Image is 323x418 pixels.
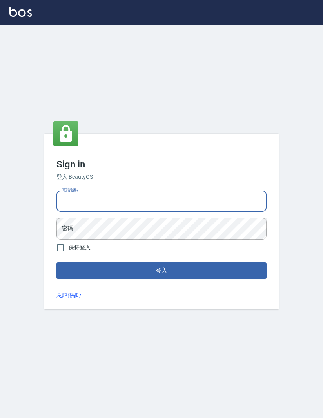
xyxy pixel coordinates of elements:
[9,7,32,17] img: Logo
[69,244,91,252] span: 保持登入
[56,262,267,279] button: 登入
[62,187,78,193] label: 電話號碼
[56,292,81,300] a: 忘記密碼?
[56,159,267,170] h3: Sign in
[56,173,267,181] h6: 登入 BeautyOS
